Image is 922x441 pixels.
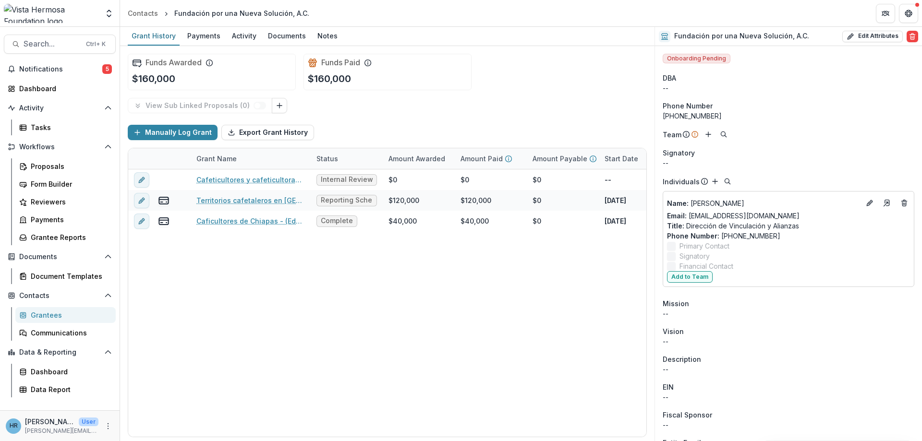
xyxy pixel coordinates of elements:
[663,326,684,336] span: Vision
[667,211,800,221] a: Email: [EMAIL_ADDRESS][DOMAIN_NAME]
[134,172,149,188] button: edit
[4,81,116,96] a: Dashboard
[196,195,305,205] a: Territorios cafetaleros en [GEOGRAPHIC_DATA], [GEOGRAPHIC_DATA] - Fundación por una Nueva Solució...
[15,307,116,323] a: Grantees
[31,310,108,320] div: Grantees
[599,154,644,164] div: Start Date
[388,216,417,226] div: $40,000
[311,148,383,169] div: Status
[663,101,713,111] span: Phone Number
[667,198,860,208] p: [PERSON_NAME]
[667,271,713,283] button: Add to Team
[128,8,158,18] div: Contacts
[533,216,541,226] div: $0
[663,410,712,420] span: Fiscal Sponsor
[10,423,18,429] div: Hannah Roosendaal
[146,102,254,110] p: View Sub Linked Proposals ( 0 )
[228,27,260,46] a: Activity
[15,381,116,397] a: Data Report
[19,143,100,151] span: Workflows
[605,175,611,185] p: --
[667,231,910,241] p: [PHONE_NUMBER]
[663,111,914,121] div: [PHONE_NUMBER]
[461,195,491,205] div: $120,000
[4,345,116,360] button: Open Data & Reporting
[134,214,149,229] button: edit
[228,29,260,43] div: Activity
[703,129,714,140] button: Add
[4,139,116,155] button: Open Workflows
[4,288,116,303] button: Open Contacts
[667,199,689,207] span: Name :
[879,195,895,211] a: Go to contact
[533,195,541,205] div: $0
[132,72,175,86] p: $160,000
[667,222,684,230] span: Title :
[196,175,305,185] a: Cafeticultores y cafeticultoras indígenas de [GEOGRAPHIC_DATA], prosperidad con estrategias de em...
[383,148,455,169] div: Amount Awarded
[864,197,875,209] button: Edit
[31,271,108,281] div: Document Templates
[599,148,671,169] div: Start Date
[15,364,116,380] a: Dashboard
[308,72,351,86] p: $160,000
[663,148,695,158] span: Signatory
[533,175,541,185] div: $0
[272,98,287,113] button: Link Grants
[196,216,305,226] a: Caficultores de Chiapas - (EduCampo) Fundación por una Nueva Solución, A.C.
[663,130,681,140] p: Team
[15,325,116,341] a: Communications
[663,158,914,168] div: --
[174,8,309,18] div: Fundación por una Nueva Solución, A.C.
[15,229,116,245] a: Grantee Reports
[899,4,918,23] button: Get Help
[31,232,108,242] div: Grantee Reports
[79,417,98,426] p: User
[128,125,218,140] button: Manually Log Grant
[31,197,108,207] div: Reviewers
[461,175,469,185] div: $0
[124,6,313,20] nav: breadcrumb
[663,73,676,83] span: DBA
[19,65,102,73] span: Notifications
[663,354,701,364] span: Description
[667,198,860,208] a: Name: [PERSON_NAME]
[191,148,311,169] div: Grant Name
[876,4,895,23] button: Partners
[158,195,170,206] button: view-payments
[314,29,341,43] div: Notes
[15,268,116,284] a: Document Templates
[15,194,116,210] a: Reviewers
[191,154,243,164] div: Grant Name
[527,148,599,169] div: Amount Payable
[605,195,626,205] p: [DATE]
[128,27,180,46] a: Grant History
[314,27,341,46] a: Notes
[4,35,116,54] button: Search...
[15,212,116,227] a: Payments
[667,221,910,231] p: Dirección de Vinculación y Alianzas
[663,382,674,392] p: EIN
[679,261,733,271] span: Financial Contact
[663,298,689,309] span: Mission
[663,83,914,93] div: --
[15,158,116,174] a: Proposals
[19,253,100,261] span: Documents
[31,179,108,189] div: Form Builder
[19,104,100,112] span: Activity
[31,328,108,338] div: Communications
[4,249,116,264] button: Open Documents
[31,122,108,132] div: Tasks
[128,98,272,113] button: View Sub Linked Proposals (0)
[383,154,451,164] div: Amount Awarded
[15,119,116,135] a: Tasks
[898,197,910,209] button: Deletes
[321,196,373,204] span: Reporting Schedule
[102,4,116,23] button: Open entity switcher
[718,129,729,140] button: Search
[674,32,809,40] h2: Fundación por una Nueva Solución, A.C.
[24,39,80,48] span: Search...
[461,154,503,164] p: Amount Paid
